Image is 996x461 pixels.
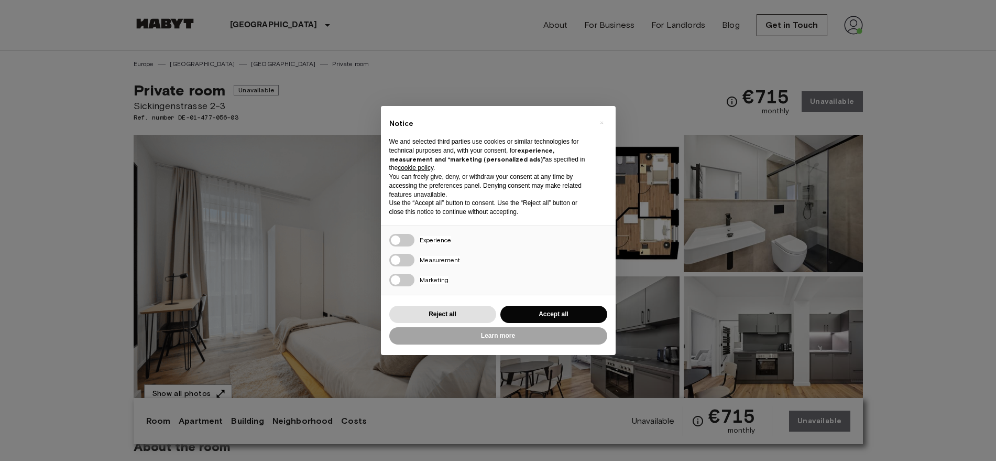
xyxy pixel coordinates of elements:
[389,173,590,199] p: You can freely give, deny, or withdraw your consent at any time by accessing the preferences pane...
[389,306,496,323] button: Reject all
[389,327,607,345] button: Learn more
[389,119,590,129] h2: Notice
[389,137,590,173] p: We and selected third parties use cookies or similar technologies for technical purposes and, wit...
[420,236,451,244] span: Experience
[389,146,554,163] strong: experience, measurement and “marketing (personalized ads)”
[500,306,607,323] button: Accept all
[398,164,433,171] a: cookie policy
[389,199,590,217] p: Use the “Accept all” button to consent. Use the “Reject all” button or close this notice to conti...
[594,114,610,131] button: Close this notice
[420,276,448,284] span: Marketing
[420,256,460,264] span: Measurement
[600,116,604,129] span: ×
